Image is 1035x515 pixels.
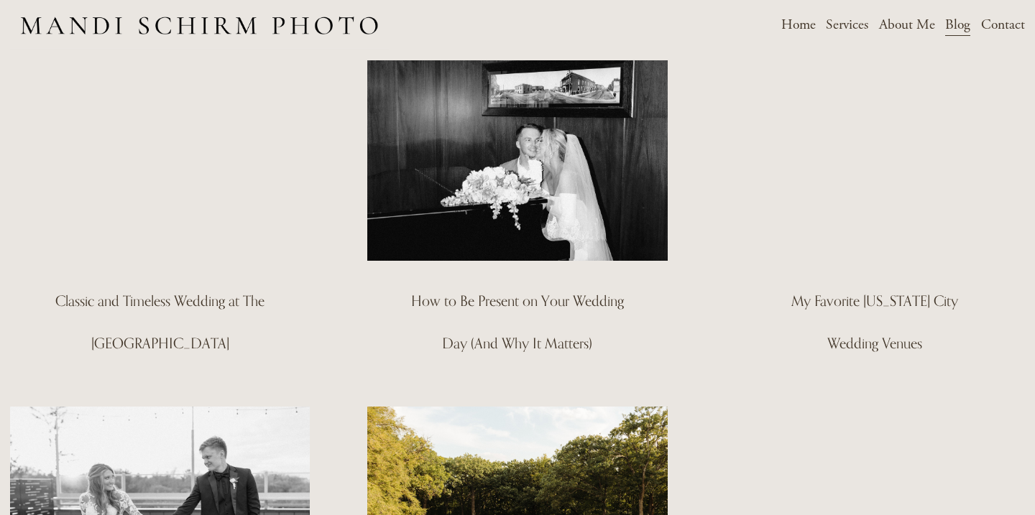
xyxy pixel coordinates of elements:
[791,292,958,351] a: My Favorite [US_STATE] City Wedding Venues
[826,14,868,36] span: Services
[10,1,388,49] img: Des Moines Wedding Photographer - Mandi Schirm Photo
[366,60,668,262] img: How to Be Present on Your Wedding Day (And Why It Matters)
[781,12,816,37] a: Home
[945,12,970,37] a: Blog
[826,12,868,37] a: folder dropdown
[411,292,624,351] a: How to Be Present on Your Wedding Day (And Why It Matters)
[723,60,1026,262] img: My Favorite Iowa City Wedding Venues
[981,12,1025,37] a: Contact
[879,12,935,37] a: About Me
[9,60,311,262] img: Classic and Timeless Wedding at The Surety Hotel
[55,292,264,351] a: Classic and Timeless Wedding at The [GEOGRAPHIC_DATA]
